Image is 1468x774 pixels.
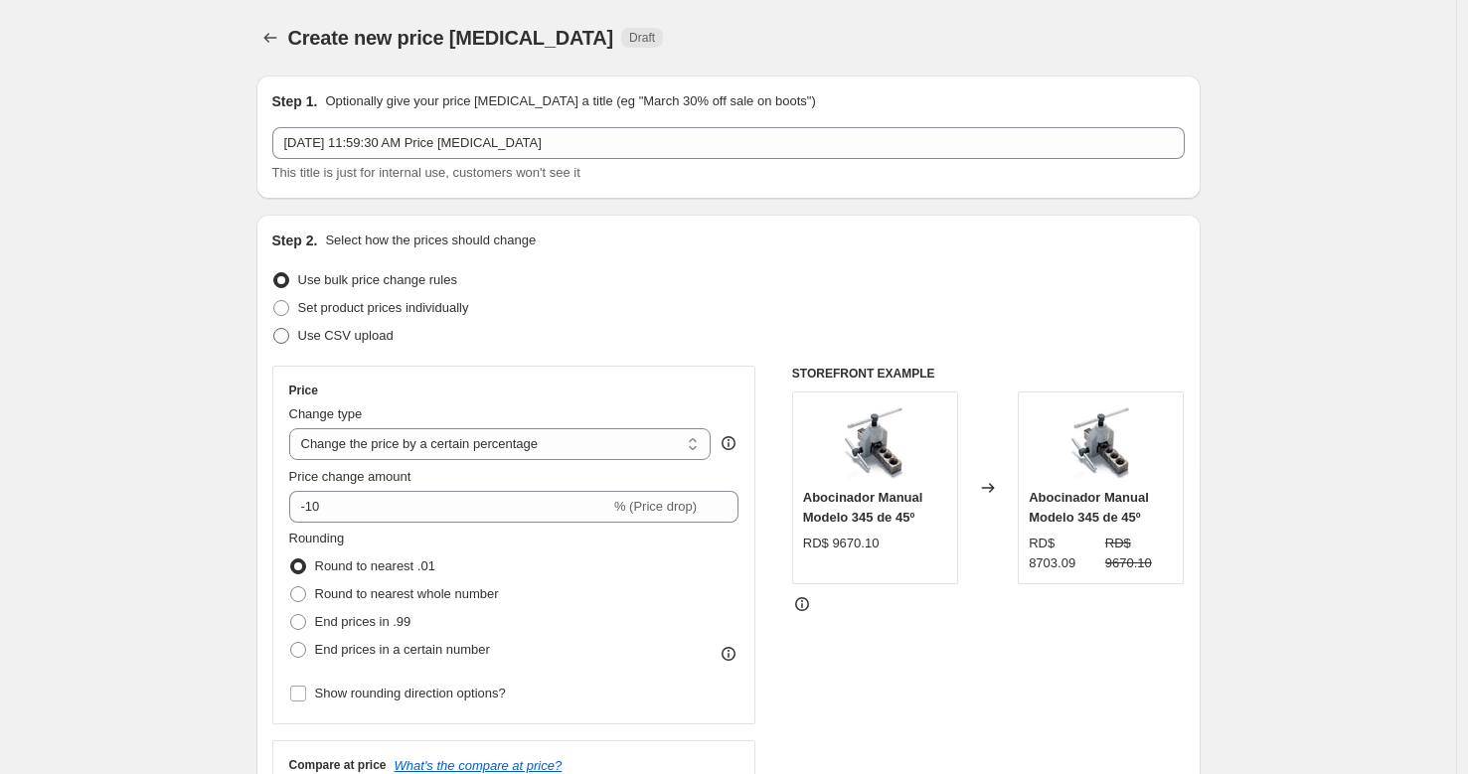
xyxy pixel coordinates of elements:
[272,165,580,180] span: This title is just for internal use, customers won't see it
[792,366,1185,382] h6: STOREFRONT EXAMPLE
[325,231,536,250] p: Select how the prices should change
[325,91,815,111] p: Optionally give your price [MEDICAL_DATA] a title (eg "March 30% off sale on boots")
[272,127,1185,159] input: 30% off holiday sale
[289,469,411,484] span: Price change amount
[298,328,394,343] span: Use CSV upload
[835,402,914,482] img: abocinador-manual-345-de-45g-ridgid-984578_80x.jpg
[1061,402,1141,482] img: abocinador-manual-345-de-45g-ridgid-984578_80x.jpg
[298,300,469,315] span: Set product prices individually
[289,531,345,545] span: Rounding
[1105,534,1174,573] strike: RD$ 9670.10
[803,490,923,525] span: Abocinador Manual Modelo 345 de 45º
[289,757,387,773] h3: Compare at price
[289,406,363,421] span: Change type
[298,272,457,287] span: Use bulk price change rules
[315,558,435,573] span: Round to nearest .01
[272,231,318,250] h2: Step 2.
[803,534,880,553] div: RD$ 9670.10
[629,30,655,46] span: Draft
[1029,490,1149,525] span: Abocinador Manual Modelo 345 de 45º
[256,24,284,52] button: Price change jobs
[315,642,490,657] span: End prices in a certain number
[315,686,506,700] span: Show rounding direction options?
[395,758,563,773] button: What's the compare at price?
[315,586,499,601] span: Round to nearest whole number
[288,27,614,49] span: Create new price [MEDICAL_DATA]
[315,614,411,629] span: End prices in .99
[614,499,697,514] span: % (Price drop)
[719,433,738,453] div: help
[289,383,318,398] h3: Price
[272,91,318,111] h2: Step 1.
[1029,534,1097,573] div: RD$ 8703.09
[289,491,610,523] input: -15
